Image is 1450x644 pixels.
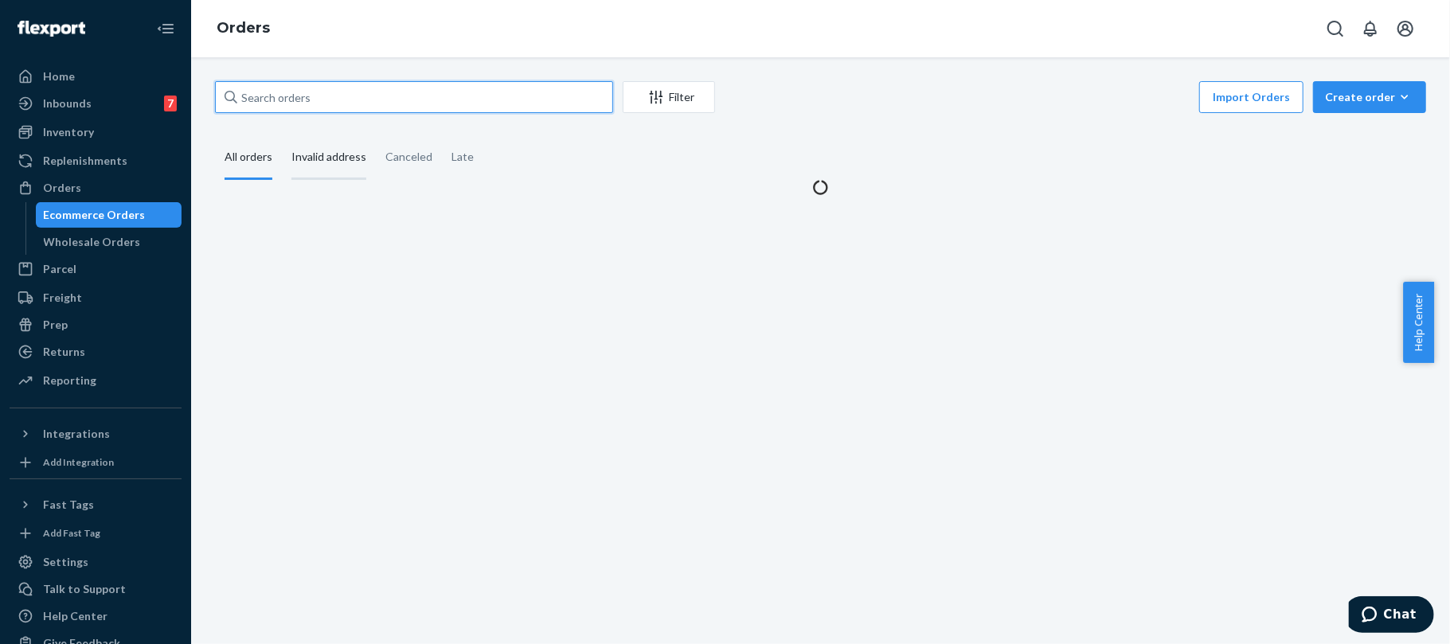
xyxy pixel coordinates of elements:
ol: breadcrumbs [204,6,283,52]
a: Inbounds7 [10,91,182,116]
div: Home [43,68,75,84]
div: Replenishments [43,153,127,169]
div: Returns [43,344,85,360]
a: Reporting [10,368,182,393]
a: Replenishments [10,148,182,174]
div: Inventory [43,124,94,140]
button: Close Navigation [150,13,182,45]
a: Wholesale Orders [36,229,182,255]
a: Prep [10,312,182,338]
div: Create order [1325,89,1414,105]
button: Fast Tags [10,492,182,517]
div: Late [451,136,474,178]
button: Open Search Box [1319,13,1351,45]
div: Prep [43,317,68,333]
a: Parcel [10,256,182,282]
button: Open account menu [1389,13,1421,45]
div: Parcel [43,261,76,277]
a: Freight [10,285,182,310]
div: Filter [623,89,714,105]
div: Settings [43,554,88,570]
a: Add Integration [10,453,182,472]
div: Add Integration [43,455,114,469]
div: Ecommerce Orders [44,207,146,223]
img: Flexport logo [18,21,85,37]
a: Orders [10,175,182,201]
a: Home [10,64,182,89]
div: Freight [43,290,82,306]
div: Inbounds [43,96,92,111]
div: Add Fast Tag [43,526,100,540]
button: Help Center [1403,282,1434,363]
button: Integrations [10,421,182,447]
a: Help Center [10,603,182,629]
a: Returns [10,339,182,365]
div: Orders [43,180,81,196]
div: Help Center [43,608,107,624]
div: Wholesale Orders [44,234,141,250]
div: Fast Tags [43,497,94,513]
button: Create order [1313,81,1426,113]
div: All orders [225,136,272,180]
a: Inventory [10,119,182,145]
button: Import Orders [1199,81,1303,113]
button: Open notifications [1354,13,1386,45]
div: Invalid address [291,136,366,180]
div: Reporting [43,373,96,388]
button: Filter [623,81,715,113]
a: Ecommerce Orders [36,202,182,228]
div: Talk to Support [43,581,126,597]
a: Orders [217,19,270,37]
a: Add Fast Tag [10,524,182,543]
button: Talk to Support [10,576,182,602]
iframe: Opens a widget where you can chat to one of our agents [1349,596,1434,636]
div: Canceled [385,136,432,178]
input: Search orders [215,81,613,113]
a: Settings [10,549,182,575]
div: Integrations [43,426,110,442]
div: 7 [164,96,177,111]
